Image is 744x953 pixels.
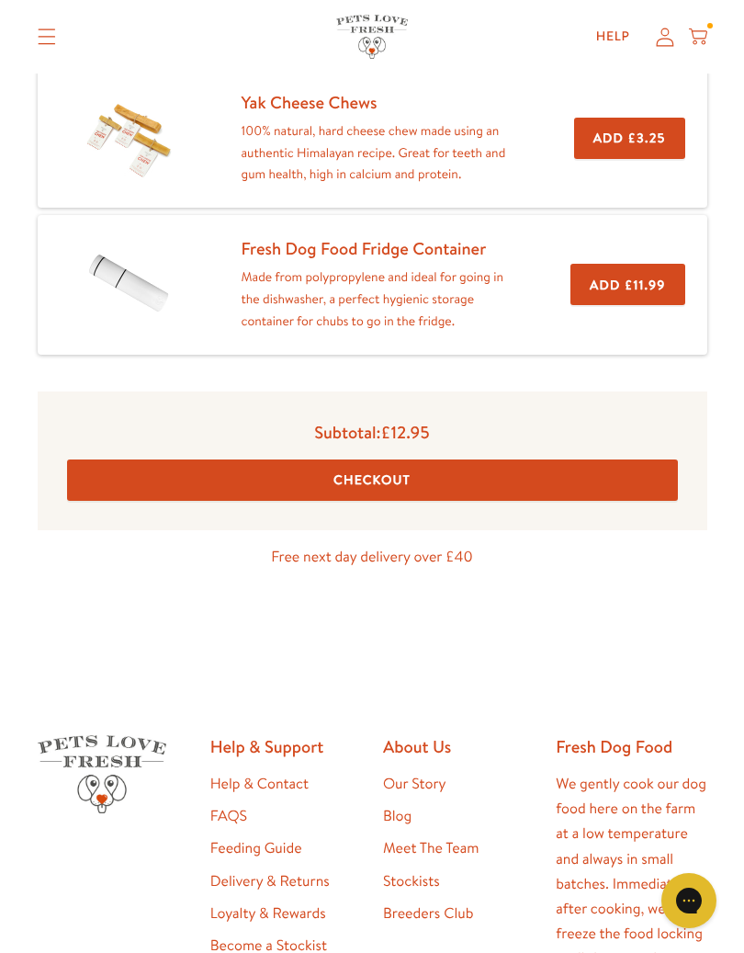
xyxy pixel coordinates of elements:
[38,545,707,570] p: Free next day delivery over £40
[67,421,678,443] p: Subtotal:
[210,735,361,757] h2: Help & Support
[242,236,487,260] a: Fresh Dog Food Fridge Container
[581,18,645,55] a: Help
[652,867,726,935] iframe: Gorgias live chat messenger
[570,264,684,305] button: Add £11.99
[210,903,326,924] a: Loyalty & Rewards
[242,267,513,332] p: Made from polypropylene and ideal for going in the dishwasher, a perfect hygienic storage contain...
[383,806,411,826] a: Blog
[383,871,440,891] a: Stockists
[383,774,446,794] a: Our Story
[210,838,302,858] a: Feeding Guide
[242,120,515,186] p: 100% natural, hard cheese chew made using an authentic Himalayan recipe. Great for teeth and gum ...
[83,241,175,329] img: Fresh Dog Food Fridge Container
[242,90,378,114] a: Yak Cheese Chews
[336,15,408,58] img: Pets Love Fresh
[210,806,247,826] a: FAQS
[380,420,429,444] span: £12.95
[83,92,175,184] img: Yak Cheese Chews
[210,774,309,794] a: Help & Contact
[556,735,706,757] h2: Fresh Dog Food
[210,871,330,891] a: Delivery & Returns
[67,459,678,501] button: Checkout
[383,903,473,924] a: Breeders Club
[574,118,685,159] button: Add £3.25
[383,735,534,757] h2: About Us
[383,838,479,858] a: Meet The Team
[38,735,166,813] img: Pets Love Fresh
[23,14,71,60] summary: Translation missing: en.sections.header.menu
